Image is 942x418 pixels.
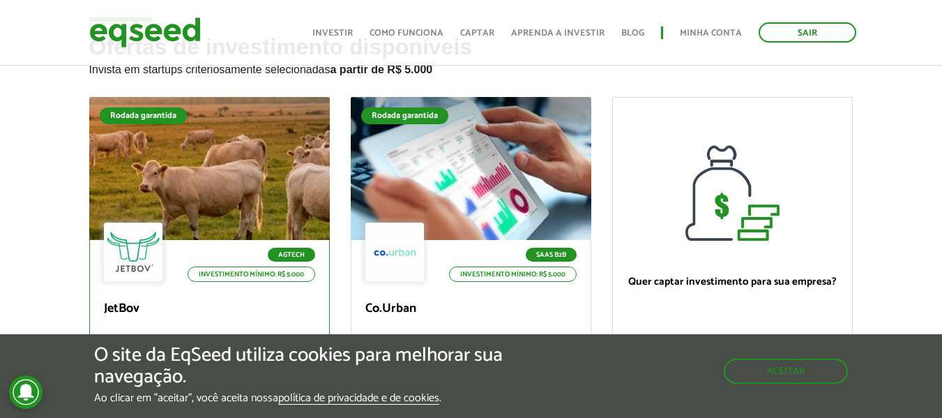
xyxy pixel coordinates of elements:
a: Blog [621,29,644,38]
img: EqSeed [89,14,201,51]
div: Rodada garantida [361,107,448,124]
a: Captar [460,29,494,38]
strong: a partir de R$ 5.000 [331,64,433,75]
a: Aprenda a investir [511,29,605,38]
a: Como funciona [370,29,443,38]
a: Investir [312,29,353,38]
div: Rodada garantida [100,107,187,124]
p: JetBov [104,301,315,317]
p: Investimento mínimo: R$ 5.000 [188,267,315,282]
a: Minha conta [680,29,742,38]
h5: O site da EqSeed utiliza cookies para melhorar sua navegação. [94,345,546,388]
p: Invista em startups criteriosamente selecionadas [89,59,853,76]
p: Co.Urban [365,301,577,317]
p: Quer captar investimento para sua empresa? [627,276,838,288]
button: Aceitar [724,359,848,384]
p: SaaS B2B [526,248,577,262]
h2: Ofertas de investimento disponíveis [89,35,853,97]
p: Investimento mínimo: R$ 5.000 [449,267,577,282]
a: política de privacidade e de cookies [278,393,439,405]
p: Agtech [268,248,315,262]
a: Sair [759,22,856,43]
p: Ao clicar em "aceitar", você aceita nossa . [94,391,546,405]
